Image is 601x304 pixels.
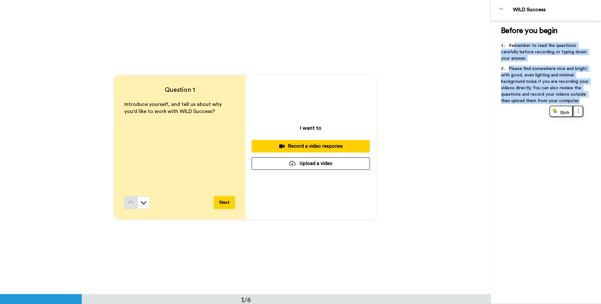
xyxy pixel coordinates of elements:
[230,295,261,304] div: 1/6
[124,102,223,114] span: Introduce yourself, and tell us about why you'd like to work with WILD Success?
[501,27,558,35] span: Before you begin
[513,7,601,13] div: WILD Success
[501,43,588,61] span: Remember to read the questions carefully before recording or typing down your answer.
[124,85,235,94] h4: Question 1
[494,3,510,18] img: Profile Image
[252,157,370,170] button: Upload a video
[300,124,321,132] p: I want to
[214,196,235,209] button: Next
[252,140,370,152] button: Record a video response
[501,66,590,103] span: Please find somewhere nice and bright with good, even lighting and minimal background noise if yo...
[257,143,365,150] div: Record a video response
